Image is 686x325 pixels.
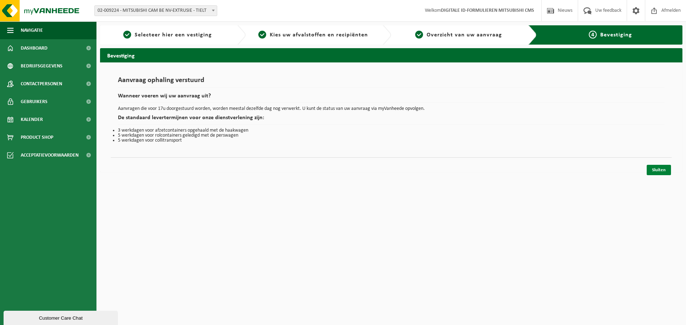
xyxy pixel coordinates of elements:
a: 3Overzicht van uw aanvraag [395,31,523,39]
li: 5 werkdagen voor rolcontainers geledigd met de perswagen [118,133,665,138]
a: 2Kies uw afvalstoffen en recipiënten [249,31,377,39]
strong: DIGITALE ID-FORMULIEREN MITSUBISHI CMS [441,8,534,13]
iframe: chat widget [4,309,119,325]
span: 02-009224 - MITSUBISHI CAM BE NV-EXTRUSIE - TIELT [95,6,217,16]
span: 3 [415,31,423,39]
h1: Aanvraag ophaling verstuurd [118,77,665,88]
span: Kalender [21,111,43,128]
h2: Bevestiging [100,48,682,62]
a: 1Selecteer hier een vestiging [104,31,232,39]
a: Sluiten [647,165,671,175]
span: 1 [123,31,131,39]
h2: Wanneer voeren wij uw aanvraag uit? [118,93,665,103]
h2: De standaard levertermijnen voor onze dienstverlening zijn: [118,115,665,125]
span: 2 [258,31,266,39]
span: 4 [589,31,597,39]
span: Selecteer hier een vestiging [135,32,212,38]
span: Product Shop [21,128,53,146]
span: Kies uw afvalstoffen en recipiënten [270,32,368,38]
li: 3 werkdagen voor afzetcontainers opgehaald met de haakwagen [118,128,665,133]
span: Contactpersonen [21,75,62,93]
span: Navigatie [21,21,43,39]
li: 5 werkdagen voor collitransport [118,138,665,143]
span: Dashboard [21,39,48,57]
span: Bedrijfsgegevens [21,57,63,75]
span: Overzicht van uw aanvraag [427,32,502,38]
span: Gebruikers [21,93,48,111]
span: Bevestiging [600,32,632,38]
span: 02-009224 - MITSUBISHI CAM BE NV-EXTRUSIE - TIELT [94,5,217,16]
span: Acceptatievoorwaarden [21,146,79,164]
p: Aanvragen die voor 17u doorgestuurd worden, worden meestal dezelfde dag nog verwerkt. U kunt de s... [118,106,665,111]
